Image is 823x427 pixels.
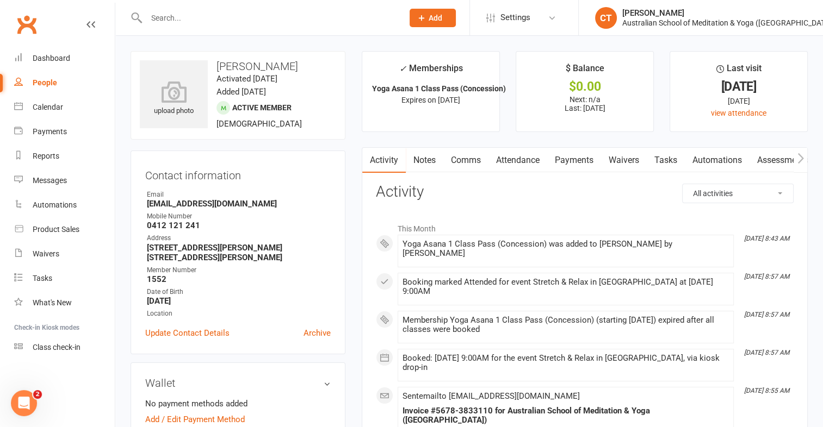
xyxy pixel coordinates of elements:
[216,119,302,129] span: [DEMOGRAPHIC_DATA]
[147,296,331,306] strong: [DATE]
[680,95,797,107] div: [DATE]
[33,54,70,62] div: Dashboard
[744,387,789,394] i: [DATE] 8:55 AM
[399,61,463,81] div: Memberships
[147,211,331,222] div: Mobile Number
[14,168,115,193] a: Messages
[376,184,794,200] h3: Activity
[410,9,456,27] button: Add
[750,148,816,173] a: Assessments
[143,10,395,26] input: Search...
[526,95,643,112] p: Next: n/a Last: [DATE]
[362,148,406,173] a: Activity
[14,335,115,360] a: Class kiosk mode
[33,343,81,351] div: Class check-in
[147,199,331,209] strong: [EMAIL_ADDRESS][DOMAIN_NAME]
[11,390,37,416] iframe: Intercom live chat
[33,225,79,234] div: Product Sales
[403,316,729,334] div: Membership Yoga Asana 1 Class Pass (Concession) (starting [DATE]) expired after all classes were ...
[145,413,245,426] a: Add / Edit Payment Method
[147,309,331,319] div: Location
[680,81,797,92] div: [DATE]
[14,266,115,291] a: Tasks
[147,274,331,284] strong: 1552
[304,326,331,340] a: Archive
[33,176,67,185] div: Messages
[399,64,406,74] i: ✓
[145,165,331,181] h3: Contact information
[33,298,72,307] div: What's New
[744,235,789,242] i: [DATE] 8:43 AM
[14,217,115,242] a: Product Sales
[403,278,729,296] div: Booking marked Attended for event Stretch & Relax in [GEOGRAPHIC_DATA] at [DATE] 9:00AM
[140,81,208,117] div: upload photo
[744,311,789,318] i: [DATE] 8:57 AM
[14,46,115,71] a: Dashboard
[500,5,530,30] span: Settings
[685,148,750,173] a: Automations
[711,109,766,117] a: view attendance
[147,233,331,243] div: Address
[14,291,115,315] a: What's New
[33,103,63,111] div: Calendar
[33,127,67,136] div: Payments
[403,406,729,425] div: Invoice #5678-3833110 for Australian School of Meditation & Yoga ([GEOGRAPHIC_DATA])
[145,397,331,410] li: No payment methods added
[647,148,685,173] a: Tasks
[145,377,331,389] h3: Wallet
[33,274,52,282] div: Tasks
[406,148,443,173] a: Notes
[14,242,115,266] a: Waivers
[232,103,292,112] span: Active member
[147,190,331,200] div: Email
[14,71,115,95] a: People
[14,95,115,120] a: Calendar
[443,148,488,173] a: Comms
[33,78,57,87] div: People
[147,287,331,297] div: Date of Birth
[429,14,442,22] span: Add
[403,354,729,372] div: Booked: [DATE] 9:00AM for the event Stretch & Relax in [GEOGRAPHIC_DATA], via kiosk drop-in
[216,74,277,84] time: Activated [DATE]
[403,240,729,258] div: Yoga Asana 1 Class Pass (Concession) was added to [PERSON_NAME] by [PERSON_NAME]
[216,87,266,97] time: Added [DATE]
[13,11,40,38] a: Clubworx
[744,349,789,356] i: [DATE] 8:57 AM
[595,7,617,29] div: CT
[147,221,331,230] strong: 0412 121 241
[33,152,59,160] div: Reports
[744,273,789,280] i: [DATE] 8:57 AM
[147,265,331,275] div: Member Number
[145,326,230,340] a: Update Contact Details
[140,60,336,72] h3: [PERSON_NAME]
[372,84,506,93] strong: Yoga Asana 1 Class Pass (Concession)
[566,61,604,81] div: $ Balance
[547,148,601,173] a: Payments
[33,200,77,209] div: Automations
[14,193,115,217] a: Automations
[376,217,794,235] li: This Month
[14,144,115,168] a: Reports
[33,390,42,399] span: 2
[601,148,647,173] a: Waivers
[488,148,547,173] a: Attendance
[716,61,761,81] div: Last visit
[14,120,115,144] a: Payments
[147,243,331,262] strong: [STREET_ADDRESS][PERSON_NAME] [STREET_ADDRESS][PERSON_NAME]
[33,249,59,258] div: Waivers
[526,81,643,92] div: $0.00
[403,391,580,401] span: Sent email to [EMAIL_ADDRESS][DOMAIN_NAME]
[401,96,460,104] span: Expires on [DATE]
